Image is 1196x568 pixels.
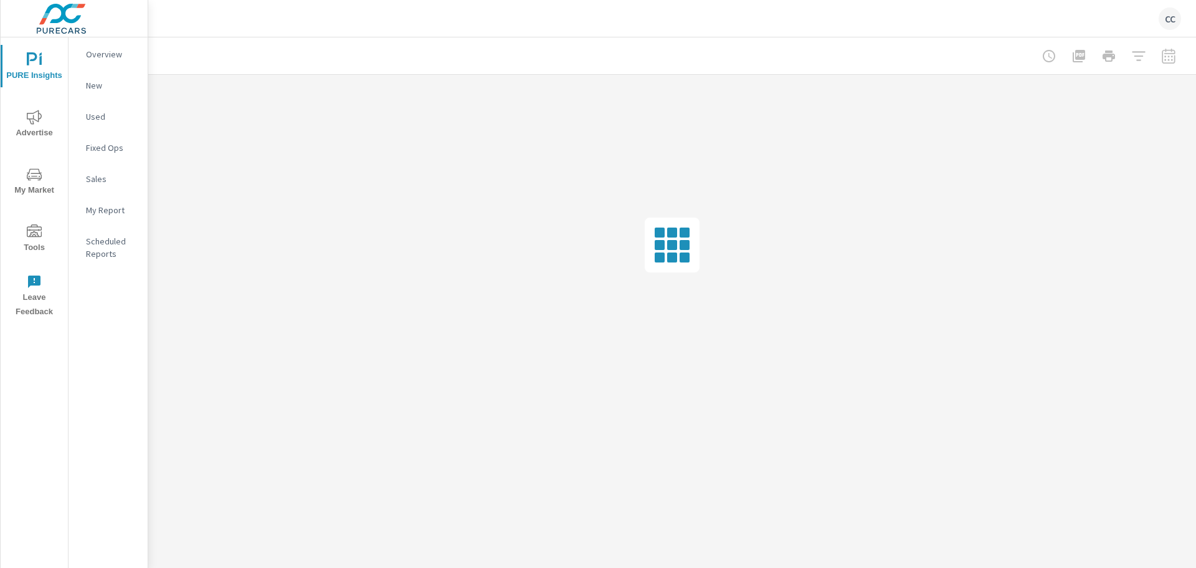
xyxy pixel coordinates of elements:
span: PURE Insights [4,52,64,83]
p: Overview [86,48,138,60]
p: Scheduled Reports [86,235,138,260]
div: My Report [69,201,148,219]
p: My Report [86,204,138,216]
div: Sales [69,170,148,188]
div: Overview [69,45,148,64]
div: Fixed Ops [69,138,148,157]
p: Fixed Ops [86,142,138,154]
div: New [69,76,148,95]
p: Sales [86,173,138,185]
div: Scheduled Reports [69,232,148,263]
span: Leave Feedback [4,274,64,319]
p: New [86,79,138,92]
div: CC [1159,7,1181,30]
div: nav menu [1,37,68,324]
span: Tools [4,224,64,255]
div: Used [69,107,148,126]
span: Advertise [4,110,64,140]
span: My Market [4,167,64,198]
p: Used [86,110,138,123]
